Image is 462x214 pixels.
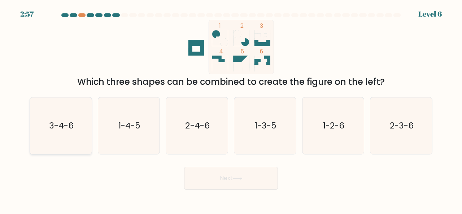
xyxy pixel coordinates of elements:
[260,48,263,55] tspan: 6
[184,167,278,190] button: Next
[186,119,210,131] text: 2-4-6
[118,119,140,131] text: 1-4-5
[240,22,244,30] tspan: 2
[418,9,442,19] div: Level 6
[323,119,344,131] text: 1-2-6
[390,119,414,131] text: 2-3-6
[20,9,34,19] div: 2:57
[219,22,221,30] tspan: 1
[219,48,223,55] tspan: 4
[240,48,244,55] tspan: 5
[255,119,276,131] text: 1-3-5
[34,75,428,88] div: Which three shapes can be combined to create the figure on the left?
[260,22,263,30] tspan: 3
[49,119,74,131] text: 3-4-6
